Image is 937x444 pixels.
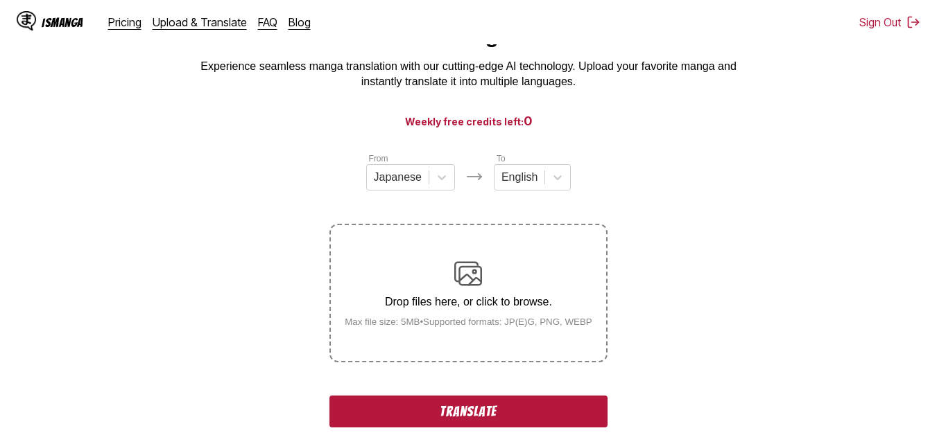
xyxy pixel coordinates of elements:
span: 0 [524,114,533,128]
img: Languages icon [466,168,483,185]
p: Drop files here, or click to browse. [334,296,603,308]
a: FAQ [258,15,277,29]
a: Upload & Translate [153,15,247,29]
a: Blog [289,15,311,29]
small: Max file size: 5MB • Supported formats: JP(E)G, PNG, WEBP [334,317,603,327]
a: Pricing [108,15,141,29]
label: From [369,154,388,163]
button: Translate [329,396,607,427]
p: Experience seamless manga translation with our cutting-edge AI technology. Upload your favorite m... [191,59,746,90]
div: IsManga [42,16,83,29]
img: Sign out [906,15,920,29]
img: IsManga Logo [17,11,36,30]
h3: Weekly free credits left: [33,112,904,130]
label: To [497,154,506,163]
a: IsManga LogoIsManga [17,11,108,33]
button: Sign Out [859,15,920,29]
